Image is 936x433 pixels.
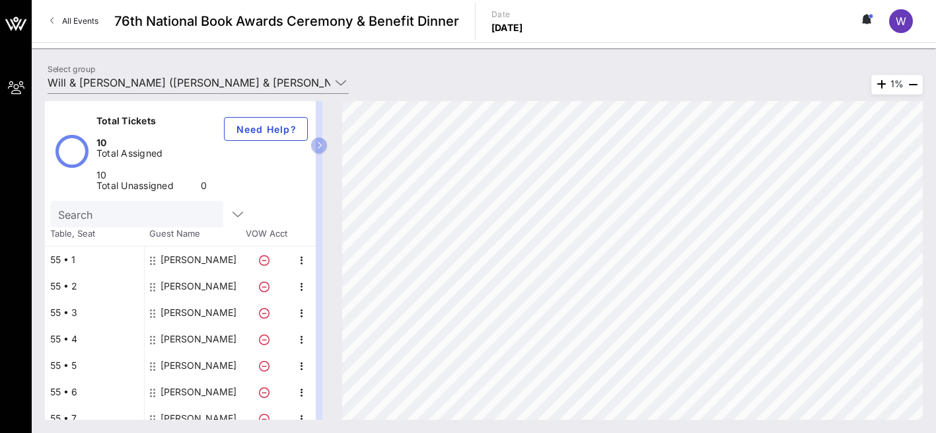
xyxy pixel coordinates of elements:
p: [DATE] [491,21,523,34]
span: Table, Seat [45,227,144,241]
span: W [896,15,906,28]
div: 55 • 6 [45,379,144,405]
div: Jeanne Vaughn [161,273,236,299]
div: 55 • 7 [45,405,144,432]
span: Guest Name [144,227,243,241]
label: Select group [48,64,95,74]
div: Laura McPhee [161,379,236,405]
div: Margot Graham [161,247,236,273]
div: Becky Draper [161,299,236,326]
div: 55 • 5 [45,352,144,379]
div: 55 • 1 [45,247,144,273]
div: 10 [96,169,211,182]
div: Polly Draper [161,326,236,352]
div: 55 • 4 [45,326,144,352]
div: Isabel Fonseca [161,405,236,432]
div: 55 • 3 [45,299,144,326]
div: 1% [871,75,923,95]
span: VOW Acct [243,227,289,241]
button: Need Help? [224,117,308,141]
div: 10 [96,136,211,149]
div: Total Tickets [96,114,196,131]
div: Laura Lazarus [161,352,236,379]
div: 0 [201,179,211,196]
div: Total Assigned [96,147,196,163]
div: W [889,9,913,33]
p: Date [491,8,523,21]
div: Total Unassigned [96,179,196,196]
div: 55 • 2 [45,273,144,299]
a: All Events [42,11,106,32]
span: 76th National Book Awards Ceremony & Benefit Dinner [114,11,459,31]
span: Need Help? [235,124,297,135]
span: All Events [62,16,98,26]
